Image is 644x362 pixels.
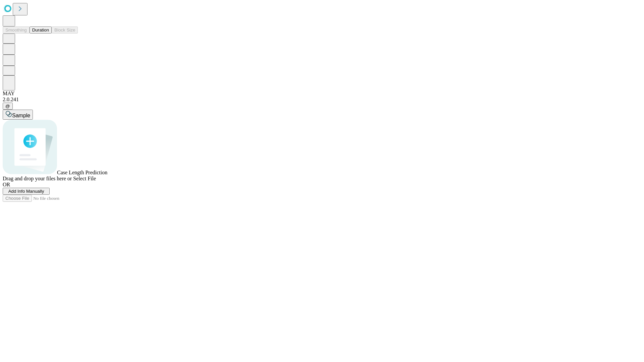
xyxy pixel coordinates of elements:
[3,182,10,187] span: OR
[3,90,641,97] div: MAY
[3,26,30,34] button: Smoothing
[5,104,10,109] span: @
[57,170,107,175] span: Case Length Prediction
[3,176,72,181] span: Drag and drop your files here or
[3,110,33,120] button: Sample
[3,188,50,195] button: Add Info Manually
[3,103,13,110] button: @
[8,189,44,194] span: Add Info Manually
[3,97,641,103] div: 2.0.241
[52,26,78,34] button: Block Size
[73,176,96,181] span: Select File
[12,113,30,118] span: Sample
[30,26,52,34] button: Duration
